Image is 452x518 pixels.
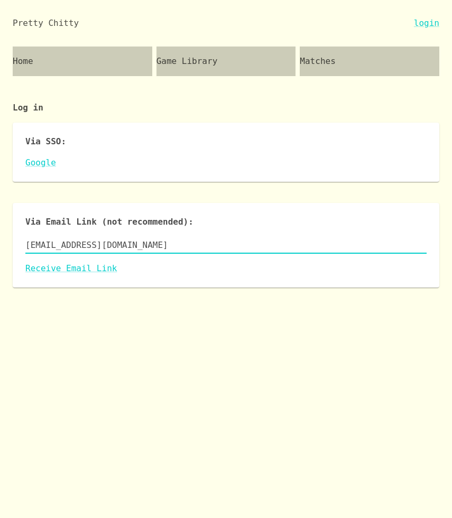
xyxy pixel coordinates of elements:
[25,135,427,148] p: Via SSO:
[13,17,79,30] div: Pretty Chitty
[25,216,427,228] p: Via Email Link (not recommended):
[25,156,427,169] a: Google
[414,17,439,30] a: login
[13,85,439,123] p: Log in
[25,237,427,254] input: Enter email here
[25,262,427,275] a: Receive Email Link
[300,47,439,76] a: Matches
[13,47,152,76] a: Home
[156,47,296,76] a: Game Library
